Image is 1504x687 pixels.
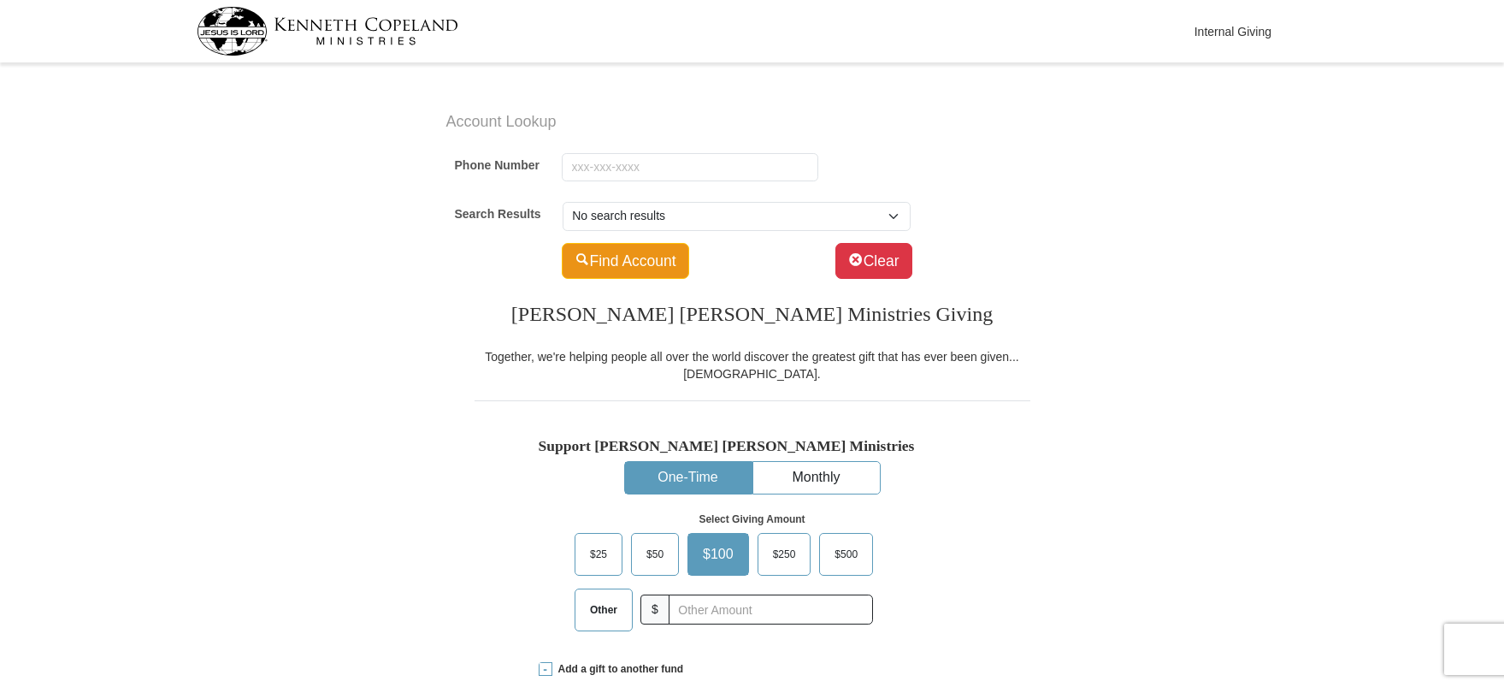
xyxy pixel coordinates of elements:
[581,542,616,567] span: $25
[581,597,626,623] span: Other
[434,111,646,133] label: Account Lookup
[539,437,966,455] h5: Support [PERSON_NAME] [PERSON_NAME] Ministries
[764,542,805,567] span: $250
[197,7,458,56] img: kcm-header-logo.svg
[562,153,818,182] input: xxx-xxx-xxxx
[552,662,684,677] span: Add a gift to another fund
[625,462,752,494] button: One-Time
[562,243,689,279] button: Find Account
[753,462,880,494] button: Monthly
[835,243,912,279] button: Clear
[694,542,742,567] span: $100
[563,202,911,231] select: Default select example
[455,205,541,227] label: Search Results
[669,595,873,625] input: Other Amount
[1194,23,1271,40] div: Internal Giving
[455,157,540,178] label: Phone Number
[475,348,1030,382] div: Together, we're helping people all over the world discover the greatest gift that has ever been g...
[475,285,1030,348] h3: [PERSON_NAME] [PERSON_NAME] Ministries Giving
[640,595,669,625] span: $
[699,513,805,525] strong: Select Giving Amount
[638,542,672,567] span: $50
[826,542,866,567] span: $500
